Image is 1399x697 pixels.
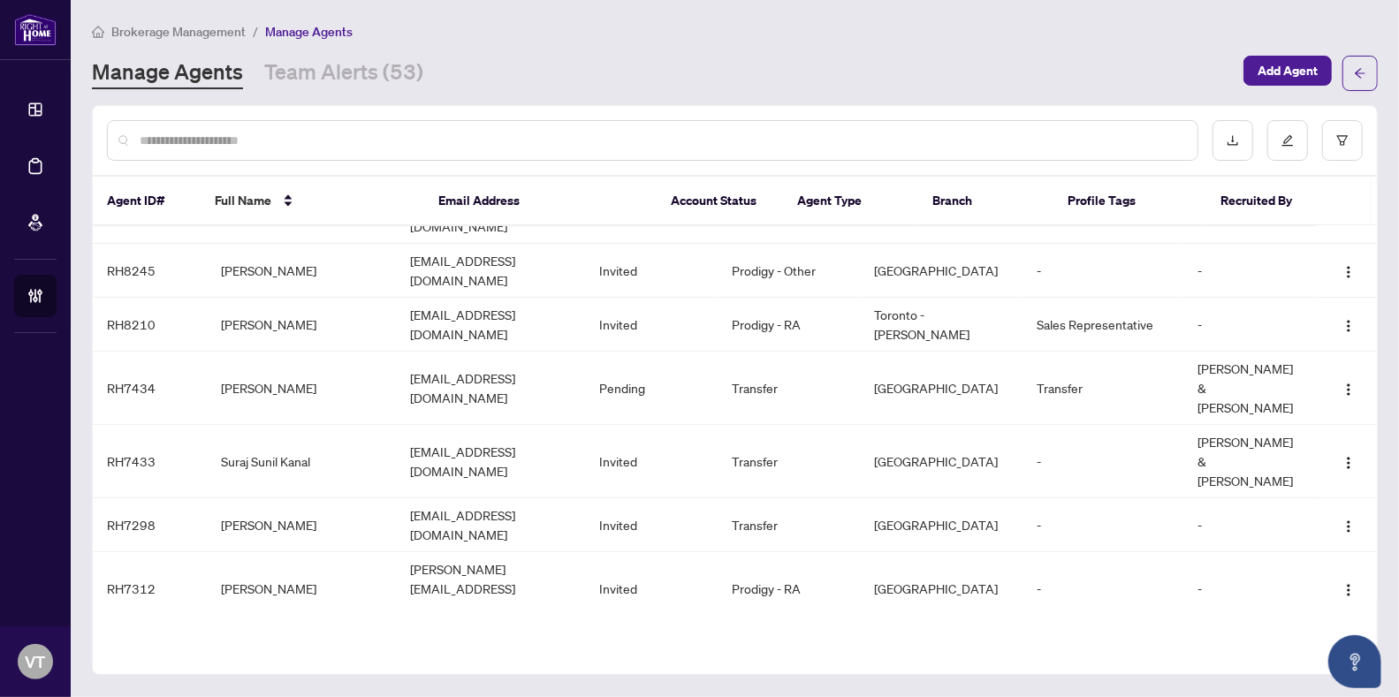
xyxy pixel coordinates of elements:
td: - [1183,498,1316,552]
button: Logo [1334,447,1363,475]
span: Brokerage Management [111,24,246,40]
td: - [1023,498,1183,552]
td: Pending [585,352,718,425]
img: Logo [1342,519,1356,534]
td: [PERSON_NAME] [207,352,396,425]
th: Full Name [201,177,425,226]
button: Logo [1334,574,1363,602]
td: Transfer [1023,352,1183,425]
th: Recruited By [1207,177,1316,226]
button: Logo [1334,310,1363,338]
td: RH8245 [93,244,207,298]
td: Transfer [718,425,860,498]
td: Transfer [718,352,860,425]
a: Team Alerts (53) [264,57,423,89]
td: [PERSON_NAME] & [PERSON_NAME] [1183,352,1316,425]
td: [EMAIL_ADDRESS][DOMAIN_NAME] [396,425,585,498]
span: Add Agent [1258,57,1318,85]
td: Invited [585,425,718,498]
button: Logo [1334,256,1363,284]
td: Toronto - [PERSON_NAME] [860,298,1023,352]
td: [GEOGRAPHIC_DATA] [860,552,1023,625]
td: [EMAIL_ADDRESS][DOMAIN_NAME] [396,244,585,298]
td: Invited [585,298,718,352]
th: Profile Tags [1053,177,1207,226]
th: Branch [918,177,1053,226]
th: Agent ID# [93,177,201,226]
td: - [1023,244,1183,298]
td: [GEOGRAPHIC_DATA] [860,352,1023,425]
span: home [92,26,104,38]
img: Logo [1342,456,1356,470]
button: filter [1322,120,1363,161]
td: Sales Representative [1023,298,1183,352]
td: - [1183,552,1316,625]
td: Prodigy - RA [718,552,860,625]
td: [GEOGRAPHIC_DATA] [860,425,1023,498]
td: [PERSON_NAME] [207,244,396,298]
td: [EMAIL_ADDRESS][DOMAIN_NAME] [396,352,585,425]
span: download [1227,134,1239,147]
li: / [253,21,258,42]
img: Logo [1342,583,1356,597]
td: [GEOGRAPHIC_DATA] [860,244,1023,298]
td: - [1023,425,1183,498]
td: RH7298 [93,498,207,552]
button: Add Agent [1243,56,1332,86]
span: VT [26,649,46,674]
img: logo [14,13,57,46]
td: [PERSON_NAME] & [PERSON_NAME] [1183,425,1316,498]
th: Agent Type [783,177,918,226]
td: Invited [585,552,718,625]
a: Manage Agents [92,57,243,89]
span: arrow-left [1354,67,1366,80]
td: RH7312 [93,552,207,625]
td: Invited [585,498,718,552]
button: edit [1267,120,1308,161]
td: Suraj Sunil Kanal [207,425,396,498]
th: Account Status [657,177,783,226]
td: [PERSON_NAME] [207,498,396,552]
td: RH8210 [93,298,207,352]
span: Full Name [216,191,272,210]
span: Manage Agents [265,24,353,40]
td: [GEOGRAPHIC_DATA] [860,498,1023,552]
td: [PERSON_NAME] [207,298,396,352]
td: Prodigy - Other [718,244,860,298]
span: edit [1281,134,1294,147]
td: [EMAIL_ADDRESS][DOMAIN_NAME] [396,498,585,552]
button: Logo [1334,374,1363,402]
span: filter [1336,134,1349,147]
img: Logo [1342,319,1356,333]
td: [EMAIL_ADDRESS][DOMAIN_NAME] [396,298,585,352]
td: [PERSON_NAME][EMAIL_ADDRESS][DOMAIN_NAME] [396,552,585,625]
td: Prodigy - RA [718,298,860,352]
th: Email Address [424,177,657,226]
td: - [1183,244,1316,298]
button: Open asap [1328,635,1381,688]
button: Logo [1334,511,1363,539]
td: Invited [585,244,718,298]
button: download [1213,120,1253,161]
td: [PERSON_NAME] [207,552,396,625]
img: Logo [1342,383,1356,397]
td: - [1023,552,1183,625]
td: RH7433 [93,425,207,498]
td: - [1183,298,1316,352]
td: Transfer [718,498,860,552]
img: Logo [1342,265,1356,279]
td: RH7434 [93,352,207,425]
